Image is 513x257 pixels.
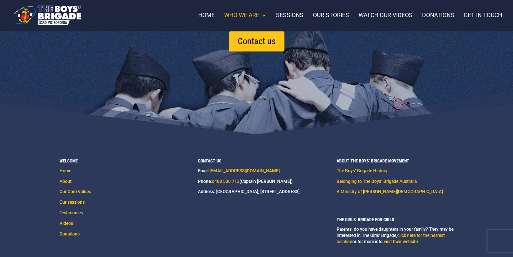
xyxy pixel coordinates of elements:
[422,13,454,31] a: Donations
[198,158,299,168] h4: Contact us
[60,189,91,194] a: Our Core Values
[337,158,443,168] h4: About the Boys’ Brigade Movement
[12,4,83,27] img: The Boys' Brigade 33rd Vic Boronia
[60,221,73,226] a: Videos
[359,13,413,31] a: Watch our videos
[198,168,299,179] p: Email:
[276,13,303,31] a: Sessions
[464,13,502,31] a: Get in touch
[229,31,284,51] a: Contact us
[60,200,85,205] a: Our sessions
[337,226,453,245] p: Parents, do you have daughters in your family? They may be interested in The Girls’ Brigade, or f...
[337,168,387,173] a: The Boys’ Brigade History
[60,210,83,215] a: Testimonies
[60,231,80,237] a: Donations
[198,189,299,195] p: Address: [GEOGRAPHIC_DATA], [STREET_ADDRESS]
[337,179,417,184] a: Belonging to The Boys’ Brigade Australia
[212,179,240,184] a: 0408 500 713
[60,179,72,184] a: About
[313,13,349,31] a: Our stories
[60,158,91,168] h4: Welcome
[337,189,443,194] a: A Ministry of [PERSON_NAME][DEMOGRAPHIC_DATA]
[384,239,418,244] a: visit their website
[60,168,71,173] a: Home
[198,13,215,31] a: Home
[198,179,299,189] p: Phone: (Captain [PERSON_NAME])
[210,168,280,173] a: [EMAIL_ADDRESS][DOMAIN_NAME]
[337,217,453,227] h4: The Girls’ Brigade for girls
[224,13,267,31] a: Who we are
